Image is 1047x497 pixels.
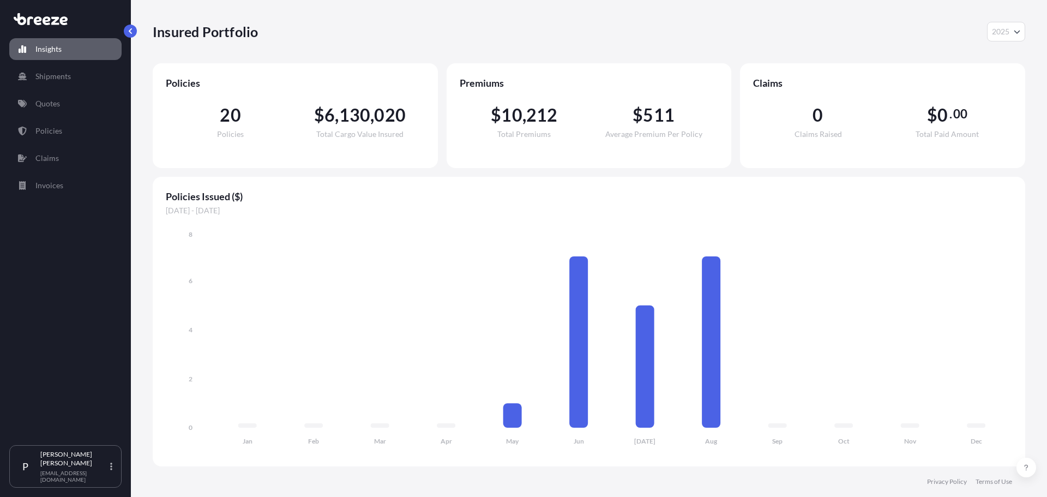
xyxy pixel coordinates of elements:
p: [PERSON_NAME] [PERSON_NAME] [40,450,108,468]
span: Total Cargo Value Insured [316,130,404,138]
a: Quotes [9,93,122,115]
p: Insured Portfolio [153,23,258,40]
span: 00 [953,110,967,118]
a: Privacy Policy [927,477,967,486]
span: $ [314,106,324,124]
span: Total Paid Amount [916,130,979,138]
tspan: [DATE] [634,437,655,445]
a: Shipments [9,65,122,87]
tspan: Sep [772,437,783,445]
p: Invoices [35,180,63,191]
p: Policies [35,125,62,136]
tspan: 2 [189,375,192,383]
span: Average Premium Per Policy [605,130,702,138]
span: 130 [339,106,371,124]
span: 212 [526,106,558,124]
span: 0 [937,106,948,124]
tspan: Mar [374,437,386,445]
span: . [949,110,952,118]
p: Shipments [35,71,71,82]
a: Invoices [9,175,122,196]
span: $ [633,106,643,124]
tspan: Dec [971,437,982,445]
p: [EMAIL_ADDRESS][DOMAIN_NAME] [40,470,108,483]
span: 20 [220,106,240,124]
p: Quotes [35,98,60,109]
span: Total Premiums [497,130,551,138]
span: Policies [217,130,244,138]
tspan: Nov [904,437,917,445]
tspan: Apr [441,437,452,445]
span: 2025 [992,26,1009,37]
span: Claims [753,76,1012,89]
span: 511 [643,106,675,124]
span: Claims Raised [795,130,842,138]
span: Premiums [460,76,719,89]
tspan: Feb [308,437,319,445]
tspan: Jun [574,437,584,445]
a: Policies [9,120,122,142]
span: Policies Issued ($) [166,190,1012,203]
span: [DATE] - [DATE] [166,205,1012,216]
span: $ [927,106,937,124]
span: Policies [166,76,425,89]
p: Insights [35,44,62,55]
tspan: 4 [189,326,192,334]
span: , [522,106,526,124]
span: , [335,106,339,124]
span: 10 [501,106,522,124]
tspan: 8 [189,230,192,238]
span: $ [491,106,501,124]
tspan: Aug [705,437,718,445]
a: Insights [9,38,122,60]
tspan: 0 [189,423,192,432]
span: 020 [374,106,406,124]
tspan: Jan [243,437,252,445]
a: Claims [9,147,122,169]
span: , [370,106,374,124]
tspan: Oct [838,437,850,445]
tspan: 6 [189,277,192,285]
span: P [22,461,28,472]
button: Year Selector [987,22,1025,41]
tspan: May [506,437,519,445]
span: 6 [324,106,335,124]
a: Terms of Use [976,477,1012,486]
p: Claims [35,153,59,164]
span: 0 [813,106,823,124]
